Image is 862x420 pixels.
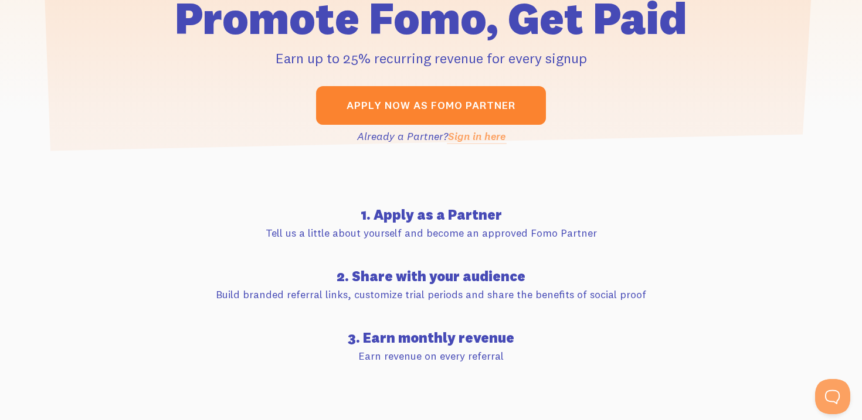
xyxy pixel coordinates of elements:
a: Sign in here [448,129,505,143]
iframe: Help Scout Beacon - Open [815,379,850,414]
h4: 1. Apply as a Partner [104,207,758,221]
a: Apply now as Fomo Partner [316,86,546,125]
h4: 2. Share with your audience [104,269,758,283]
p: Earn revenue on every referral [104,348,758,364]
h4: 3. Earn monthly revenue [104,330,758,344]
p: Build branded referral links, customize trial periods and share the benefits of social proof [104,286,758,302]
p: Already a Partner? [104,128,758,144]
p: Earn up to 25% recurring revenue for every signup [104,47,758,69]
p: Tell us a little about yourself and become an approved Fomo Partner [104,225,758,241]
